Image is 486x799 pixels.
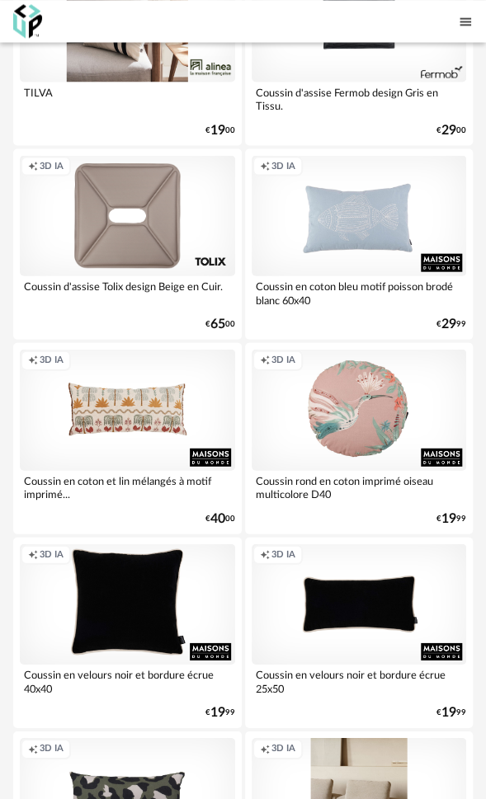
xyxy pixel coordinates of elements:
[260,160,270,172] span: Creation icon
[441,318,456,329] span: 29
[210,318,225,329] span: 65
[13,537,242,728] a: Creation icon 3D IA Coussin en velours noir et bordure écrue 40x40 €1999
[20,470,235,503] div: Coussin en coton et lin mélangés à motif imprimé...
[210,707,225,717] span: 19
[210,513,225,524] span: 40
[13,148,242,340] a: Creation icon 3D IA Coussin d'assise Tolix design Beige en Cuir. €6500
[205,125,235,135] div: € 00
[260,548,270,561] span: Creation icon
[205,318,235,329] div: € 00
[271,742,295,754] span: 3D IA
[252,470,467,503] div: Coussin rond en coton imprimé oiseau multicolore D40
[28,160,38,172] span: Creation icon
[441,513,456,524] span: 19
[252,275,467,308] div: Coussin en coton bleu motif poisson brodé blanc 60x40
[436,707,466,717] div: € 99
[271,160,295,172] span: 3D IA
[40,160,64,172] span: 3D IA
[436,513,466,524] div: € 99
[252,664,467,697] div: Coussin en velours noir et bordure écrue 25x50
[13,342,242,533] a: Creation icon 3D IA Coussin en coton et lin mélangés à motif imprimé... €4000
[245,537,474,728] a: Creation icon 3D IA Coussin en velours noir et bordure écrue 25x50 €1999
[436,125,466,135] div: € 00
[271,548,295,561] span: 3D IA
[205,707,235,717] div: € 99
[436,318,466,329] div: € 99
[205,513,235,524] div: € 00
[28,742,38,754] span: Creation icon
[245,342,474,533] a: Creation icon 3D IA Coussin rond en coton imprimé oiseau multicolore D40 €1999
[28,354,38,366] span: Creation icon
[260,354,270,366] span: Creation icon
[441,707,456,717] span: 19
[260,742,270,754] span: Creation icon
[20,82,235,115] div: TILVA
[20,664,235,697] div: Coussin en velours noir et bordure écrue 40x40
[210,125,225,135] span: 19
[252,82,467,115] div: Coussin d'assise Fermob design Gris en Tissu.
[40,548,64,561] span: 3D IA
[271,354,295,366] span: 3D IA
[13,4,42,38] img: OXP
[458,12,473,30] span: Menu icon
[441,125,456,135] span: 29
[28,548,38,561] span: Creation icon
[245,148,474,340] a: Creation icon 3D IA Coussin en coton bleu motif poisson brodé blanc 60x40 €2999
[40,354,64,366] span: 3D IA
[40,742,64,754] span: 3D IA
[20,275,235,308] div: Coussin d'assise Tolix design Beige en Cuir.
